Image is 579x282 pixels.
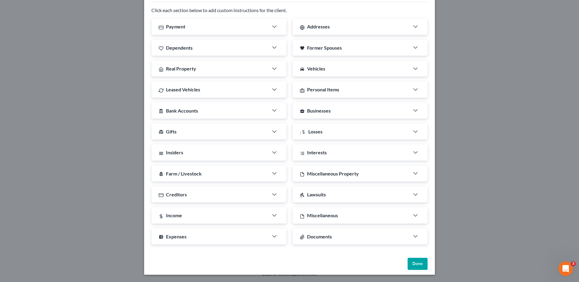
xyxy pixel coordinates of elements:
i: favorite [300,46,305,51]
span: Bank Accounts [166,108,198,113]
i: :money_off [300,130,306,134]
i: gavel [300,192,305,197]
span: Insiders [166,149,183,155]
span: Lawsuits [307,192,326,197]
span: Documents [307,234,332,239]
i: account_balance [159,109,164,113]
span: Payment [166,24,185,29]
span: Creditors [166,192,187,197]
span: Gifts [166,129,177,134]
button: Done [408,258,428,270]
span: 3 [571,261,576,266]
iframe: Intercom live chat [558,261,573,276]
span: Income [166,212,182,218]
i: local_florist [159,172,164,176]
span: Farm / Livestock [166,171,202,176]
i: card_giftcard [159,130,164,134]
span: Miscellaneous [307,212,338,218]
span: Miscellaneous Property [307,171,359,176]
span: Interests [307,149,327,155]
p: Click each section below to add custom instructions for the client. [151,7,428,14]
span: Addresses [307,24,330,29]
span: Personal Items [307,87,339,92]
i: business_center [300,109,305,113]
span: Real Property [166,66,196,71]
span: Dependents [166,45,193,51]
span: Expenses [166,234,187,239]
span: Former Spouses [307,45,342,51]
i: directions_car [300,67,305,71]
i: account_balance_wallet [159,234,164,239]
span: Leased Vehicles [166,87,200,92]
span: Losses [308,129,323,134]
span: Businesses [307,108,331,113]
span: Vehicles [307,66,325,71]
